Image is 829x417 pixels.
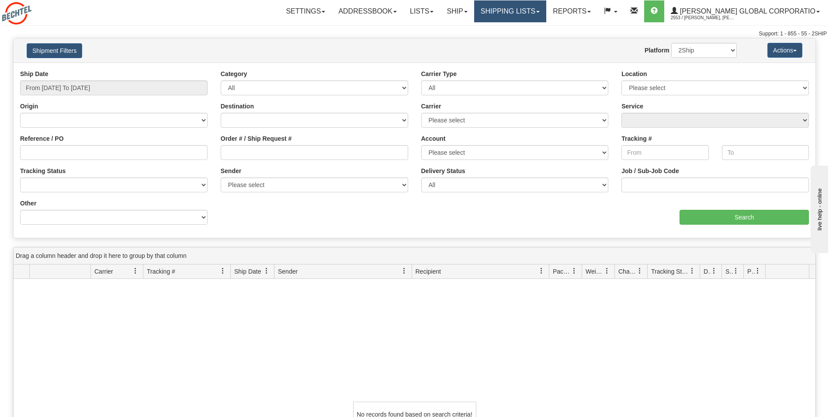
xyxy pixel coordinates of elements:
label: Carrier Type [421,69,457,78]
span: Tracking Status [651,267,689,276]
a: Ship [440,0,474,22]
input: Search [680,210,809,225]
a: Sender filter column settings [397,264,412,278]
a: Shipping lists [474,0,546,22]
label: Platform [645,46,669,55]
a: Charge filter column settings [632,264,647,278]
a: Lists [403,0,440,22]
label: Other [20,199,36,208]
span: Weight [586,267,604,276]
label: Sender [221,167,241,175]
input: From [621,145,708,160]
label: Job / Sub-Job Code [621,167,679,175]
label: Destination [221,102,254,111]
iframe: chat widget [809,164,828,253]
span: Shipment Issues [725,267,733,276]
a: Weight filter column settings [600,264,614,278]
a: Reports [546,0,597,22]
span: [PERSON_NAME] Global Corporatio [678,7,815,15]
a: Addressbook [332,0,403,22]
label: Ship Date [20,69,49,78]
a: Shipment Issues filter column settings [728,264,743,278]
label: Location [621,69,647,78]
a: Carrier filter column settings [128,264,143,278]
span: Recipient [416,267,441,276]
label: Carrier [421,102,441,111]
span: Carrier [94,267,113,276]
a: Settings [279,0,332,22]
input: To [722,145,809,160]
span: Tracking # [147,267,175,276]
a: [PERSON_NAME] Global Corporatio 2553 / [PERSON_NAME], [PERSON_NAME] [664,0,826,22]
label: Service [621,102,643,111]
div: live help - online [7,7,81,14]
label: Account [421,134,446,143]
a: Delivery Status filter column settings [707,264,721,278]
span: Charge [618,267,637,276]
a: Pickup Status filter column settings [750,264,765,278]
label: Tracking # [621,134,652,143]
a: Tracking Status filter column settings [685,264,700,278]
button: Shipment Filters [27,43,82,58]
img: logo2553.jpg [2,2,31,24]
span: Packages [553,267,571,276]
label: Category [221,69,247,78]
label: Origin [20,102,38,111]
label: Tracking Status [20,167,66,175]
a: Tracking # filter column settings [215,264,230,278]
span: Delivery Status [704,267,711,276]
div: grid grouping header [14,247,815,264]
label: Reference / PO [20,134,64,143]
a: Packages filter column settings [567,264,582,278]
button: Actions [767,43,802,58]
label: Order # / Ship Request # [221,134,292,143]
a: Recipient filter column settings [534,264,549,278]
a: Ship Date filter column settings [259,264,274,278]
span: 2553 / [PERSON_NAME], [PERSON_NAME] [671,14,736,22]
span: Ship Date [234,267,261,276]
span: Sender [278,267,298,276]
div: Support: 1 - 855 - 55 - 2SHIP [2,30,827,38]
span: Pickup Status [747,267,755,276]
label: Delivery Status [421,167,465,175]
